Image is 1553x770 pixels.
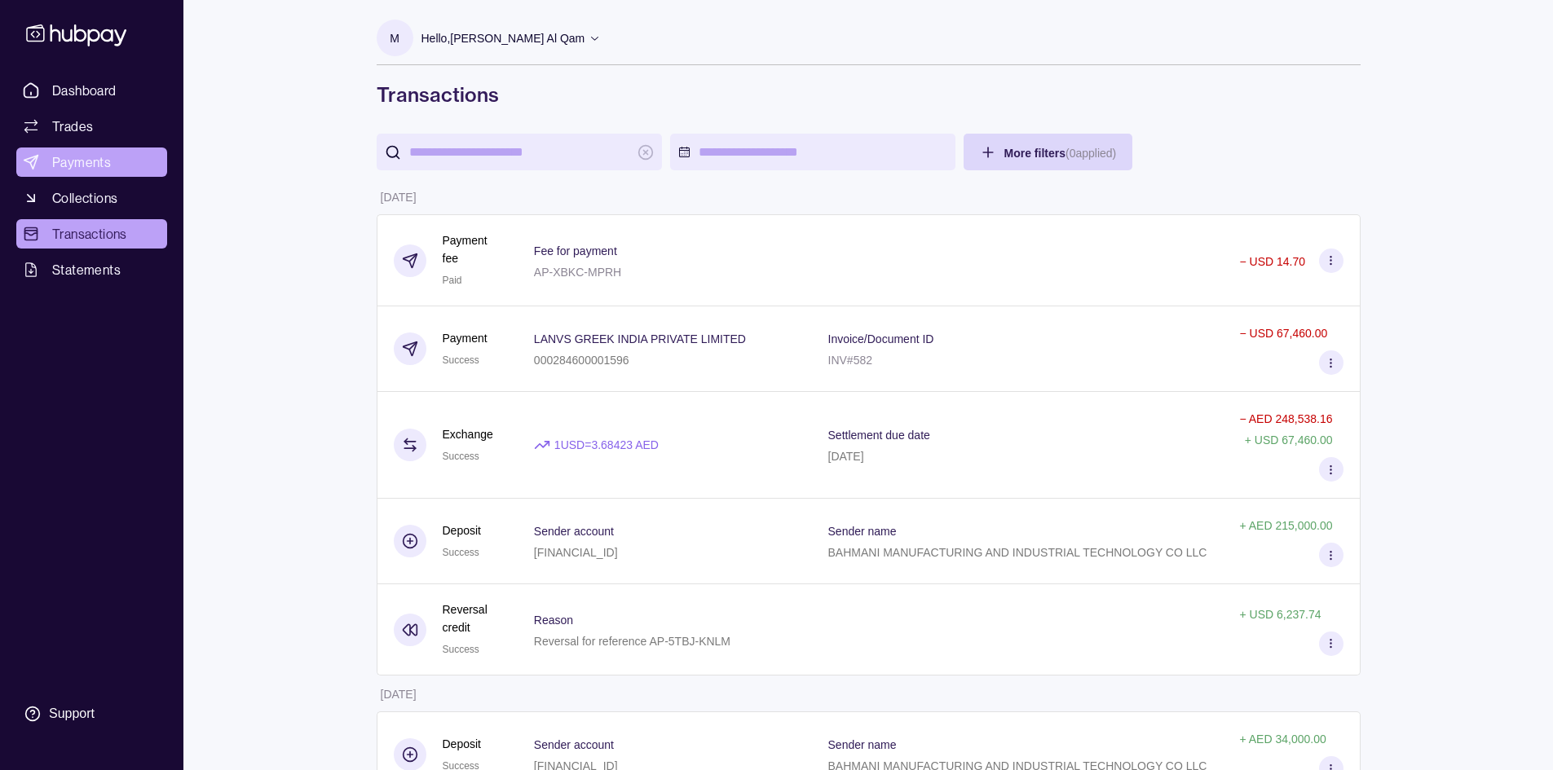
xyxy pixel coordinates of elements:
[1065,147,1116,160] p: ( 0 applied)
[443,735,481,753] p: Deposit
[534,738,614,751] p: Sender account
[1239,327,1327,340] p: − USD 67,460.00
[16,112,167,141] a: Trades
[52,152,111,172] span: Payments
[534,354,629,367] p: 000284600001596
[828,525,897,538] p: Sender name
[443,329,488,347] p: Payment
[16,697,167,731] a: Support
[16,255,167,284] a: Statements
[534,635,730,648] p: Reversal for reference AP-5TBJ-KNLM
[1239,519,1332,532] p: + AED 215,000.00
[52,117,93,136] span: Trades
[828,332,934,345] p: Invoice/Document ID
[1239,608,1321,621] p: + USD 6,237.74
[52,188,117,208] span: Collections
[534,266,621,279] p: AP-XBKC-MPRH
[534,332,746,345] p: LANVS GREEK INDIA PRIVATE LIMITED
[16,183,167,213] a: Collections
[1245,433,1333,447] p: + USD 67,460.00
[16,76,167,105] a: Dashboard
[828,738,897,751] p: Sender name
[52,224,127,244] span: Transactions
[443,354,479,366] span: Success
[381,191,417,204] p: [DATE]
[964,134,1133,170] button: More filters(0applied)
[828,354,872,367] p: INV#582
[381,688,417,701] p: [DATE]
[52,260,121,279] span: Statements
[443,451,479,462] span: Success
[1239,255,1305,268] p: − USD 14.70
[828,546,1207,559] p: BAHMANI MANUFACTURING AND INDUSTRIAL TECHNOLOGY CO LLC
[534,546,618,559] p: [FINANCIAL_ID]
[421,29,585,47] p: Hello, [PERSON_NAME] Al Qam
[1239,733,1326,746] p: + AED 34,000.00
[534,525,614,538] p: Sender account
[409,134,629,170] input: search
[16,219,167,249] a: Transactions
[1004,147,1117,160] span: More filters
[443,275,462,286] span: Paid
[49,705,95,723] div: Support
[828,429,930,442] p: Settlement due date
[443,547,479,558] span: Success
[443,601,501,636] p: Reversal credit
[390,29,399,47] p: M
[377,81,1361,108] h1: Transactions
[554,436,659,454] p: 1 USD = 3.68423 AED
[443,425,493,443] p: Exchange
[534,244,617,257] p: Fee for payment
[443,644,479,655] span: Success
[443,231,501,267] p: Payment fee
[534,614,573,627] p: Reason
[1239,412,1332,425] p: − AED 248,538.16
[52,81,117,100] span: Dashboard
[828,450,864,463] p: [DATE]
[443,521,481,539] p: Deposit
[16,147,167,177] a: Payments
